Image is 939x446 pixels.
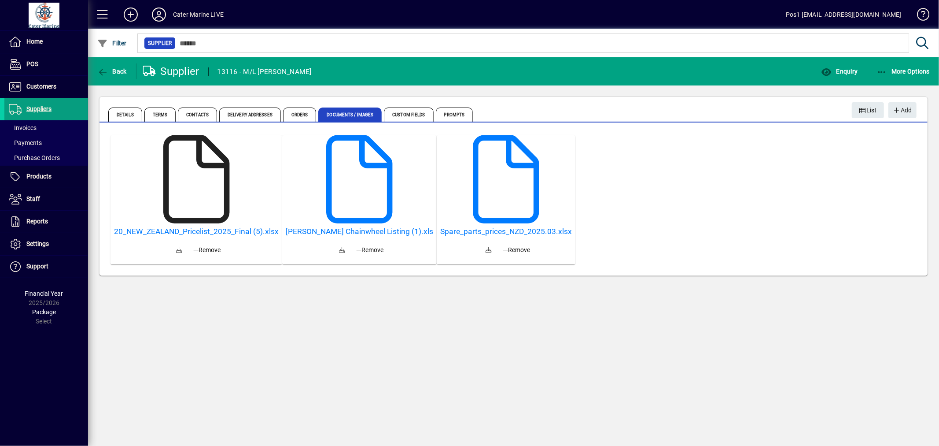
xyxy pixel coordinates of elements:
span: Reports [26,218,48,225]
a: Purchase Orders [4,150,88,165]
span: Support [26,263,48,270]
span: More Options [876,68,930,75]
span: Purchase Orders [9,154,60,161]
span: Financial Year [25,290,63,297]
a: Support [4,256,88,278]
span: Customers [26,83,56,90]
a: Home [4,31,88,53]
span: Add [893,103,912,118]
span: Details [108,108,142,122]
a: Customers [4,76,88,98]
span: Contacts [178,108,217,122]
button: More Options [874,63,932,79]
span: List [859,103,877,118]
a: Download [479,240,500,261]
button: Add [888,102,917,118]
button: Remove [353,242,387,258]
app-page-header-button: Back [88,63,136,79]
div: Cater Marine LIVE [173,7,224,22]
button: Profile [145,7,173,22]
span: Back [97,68,127,75]
div: Pos1 [EMAIL_ADDRESS][DOMAIN_NAME] [786,7,902,22]
button: Filter [95,35,129,51]
span: Home [26,38,43,45]
span: Settings [26,240,49,247]
a: Products [4,166,88,188]
span: POS [26,60,38,67]
span: Payments [9,139,42,146]
button: Add [117,7,145,22]
span: Supplier [148,39,172,48]
div: Supplier [143,64,199,78]
span: Documents / Images [318,108,382,122]
span: Staff [26,195,40,202]
span: Prompts [436,108,473,122]
button: Back [95,63,129,79]
a: Invoices [4,120,88,135]
a: Download [169,240,190,261]
span: Delivery Addresses [219,108,281,122]
a: Spare_parts_prices_NZD_2025.03.xlsx [440,227,572,236]
a: [PERSON_NAME] Chainwheel Listing (1).xls [286,227,433,236]
a: Download [332,240,353,261]
span: Products [26,173,52,180]
div: 13116 - M/L [PERSON_NAME] [217,65,312,79]
span: Suppliers [26,105,52,112]
button: List [852,102,884,118]
a: Knowledge Base [910,2,928,30]
a: Reports [4,211,88,233]
a: Payments [4,135,88,150]
span: Remove [357,245,384,255]
a: POS [4,53,88,75]
button: Enquiry [819,63,860,79]
a: Staff [4,188,88,210]
button: Remove [500,242,534,258]
span: Orders [283,108,317,122]
span: Invoices [9,124,37,131]
span: Remove [503,245,530,255]
span: Enquiry [821,68,858,75]
span: Remove [193,245,221,255]
span: Filter [97,40,127,47]
a: 20_NEW_ZEALAND_Pricelist_2025_Final (5).xlsx [114,227,279,236]
span: Terms [144,108,176,122]
span: Package [32,308,56,316]
button: Remove [190,242,224,258]
a: Settings [4,233,88,255]
span: Custom Fields [384,108,433,122]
